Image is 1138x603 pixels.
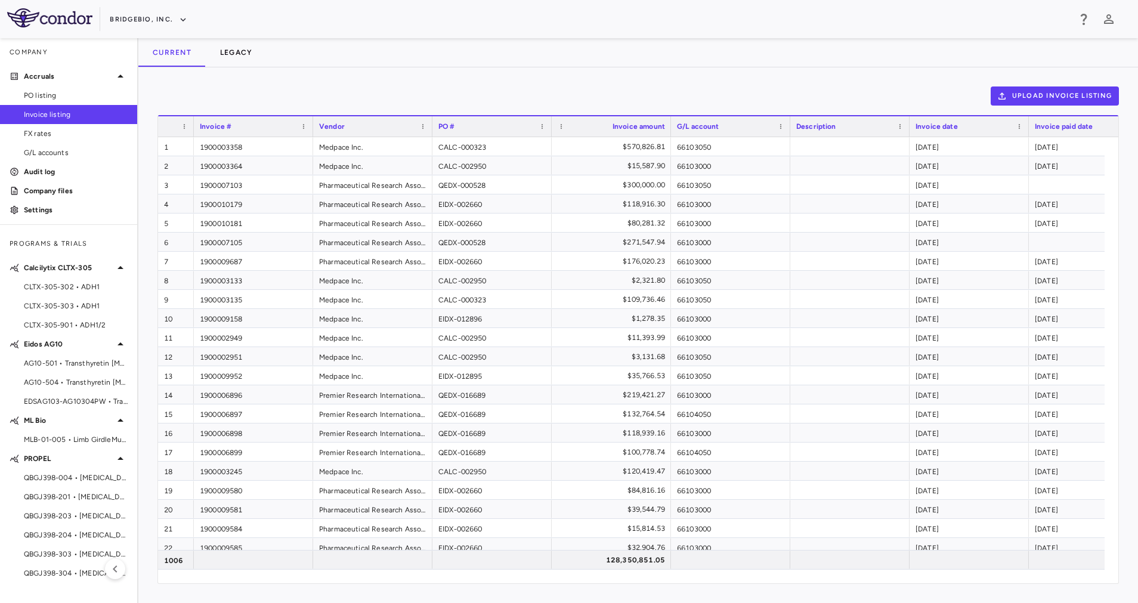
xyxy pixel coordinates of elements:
div: $1,278.35 [562,309,665,328]
span: AG10-504 • Transthyretin [MEDICAL_DATA] [MEDICAL_DATA] [24,377,128,388]
div: 1900003358 [194,137,313,156]
div: 1900009584 [194,519,313,537]
div: CALC-002950 [432,347,552,366]
div: CALC-002950 [432,328,552,347]
div: 1900003133 [194,271,313,289]
p: Settings [24,205,128,215]
p: Accruals [24,71,113,82]
div: 66103000 [671,500,790,518]
div: 1900002949 [194,328,313,347]
span: CLTX-305-901 • ADH1/2 [24,320,128,330]
div: [DATE] [910,538,1029,556]
div: 17 [158,443,194,461]
div: [DATE] [910,214,1029,232]
div: $118,939.16 [562,423,665,443]
span: AG10-501 • Transthyretin [MEDICAL_DATA] [MEDICAL_DATA] [24,358,128,369]
div: 1900009581 [194,500,313,518]
div: Pharmaceutical Research Associates, [313,538,432,556]
div: $80,281.32 [562,214,665,233]
div: $120,419.47 [562,462,665,481]
div: 66103050 [671,347,790,366]
div: [DATE] [910,156,1029,175]
div: EIDX-002660 [432,538,552,556]
div: 21 [158,519,194,537]
div: 66103000 [671,233,790,251]
div: Medpace Inc. [313,462,432,480]
p: Calcilytix CLTX-305 [24,262,113,273]
div: Medpace Inc. [313,347,432,366]
p: Audit log [24,166,128,177]
p: Eidos AG10 [24,339,113,350]
div: $109,736.46 [562,290,665,309]
div: Premier Research International LLC [313,423,432,442]
div: Medpace Inc. [313,271,432,289]
div: 66103050 [671,290,790,308]
button: BridgeBio, Inc. [110,10,187,29]
div: 1 [158,137,194,156]
div: $15,814.53 [562,519,665,538]
div: 66103000 [671,385,790,404]
div: Medpace Inc. [313,290,432,308]
div: $3,131.68 [562,347,665,366]
span: FX rates [24,128,128,139]
div: 1900006898 [194,423,313,442]
div: 2 [158,156,194,175]
div: [DATE] [910,385,1029,404]
div: 1006 [158,551,194,569]
div: 1900003135 [194,290,313,308]
div: [DATE] [910,519,1029,537]
div: $11,393.99 [562,328,665,347]
div: Pharmaceutical Research Associates, [313,214,432,232]
div: EIDX-012896 [432,309,552,327]
span: G/L account [677,122,719,131]
div: 1900007103 [194,175,313,194]
div: 16 [158,423,194,442]
div: 1900006897 [194,404,313,423]
div: $35,766.53 [562,366,665,385]
div: [DATE] [910,137,1029,156]
p: Company files [24,185,128,196]
div: 66103050 [671,137,790,156]
div: QEDX-016689 [432,404,552,423]
div: QEDX-016689 [432,443,552,461]
div: 1900009952 [194,366,313,385]
div: Premier Research International LLC [313,404,432,423]
div: $300,000.00 [562,175,665,194]
div: 1900006896 [194,385,313,404]
span: QBGJ398-201 • [MEDICAL_DATA] [24,491,128,502]
div: 66104050 [671,404,790,423]
div: QEDX-016689 [432,385,552,404]
div: 10 [158,309,194,327]
div: 66103000 [671,519,790,537]
div: [DATE] [910,328,1029,347]
div: [DATE] [910,347,1029,366]
span: EDSAG103-AG10304PW • Transthyretin [MEDICAL_DATA] [MEDICAL_DATA] [24,396,128,407]
div: 1900009585 [194,538,313,556]
div: 66103000 [671,328,790,347]
div: 6 [158,233,194,251]
div: $176,020.23 [562,252,665,271]
div: 18 [158,462,194,480]
div: CALC-000323 [432,137,552,156]
button: Upload invoice listing [991,86,1120,106]
div: 19 [158,481,194,499]
div: QEDX-000528 [432,233,552,251]
div: $2,321.80 [562,271,665,290]
div: 66104050 [671,443,790,461]
div: $570,826.81 [562,137,665,156]
div: 15 [158,404,194,423]
div: 14 [158,385,194,404]
div: 66103000 [671,462,790,480]
div: CALC-000323 [432,290,552,308]
div: EIDX-002660 [432,252,552,270]
div: $219,421.27 [562,385,665,404]
div: EIDX-012895 [432,366,552,385]
div: 12 [158,347,194,366]
div: 66103000 [671,538,790,556]
div: [DATE] [910,271,1029,289]
div: 1900003364 [194,156,313,175]
div: $84,816.16 [562,481,665,500]
div: $271,547.94 [562,233,665,252]
div: [DATE] [910,500,1029,518]
span: QBGJ398-304 • [MEDICAL_DATA] [24,568,128,579]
